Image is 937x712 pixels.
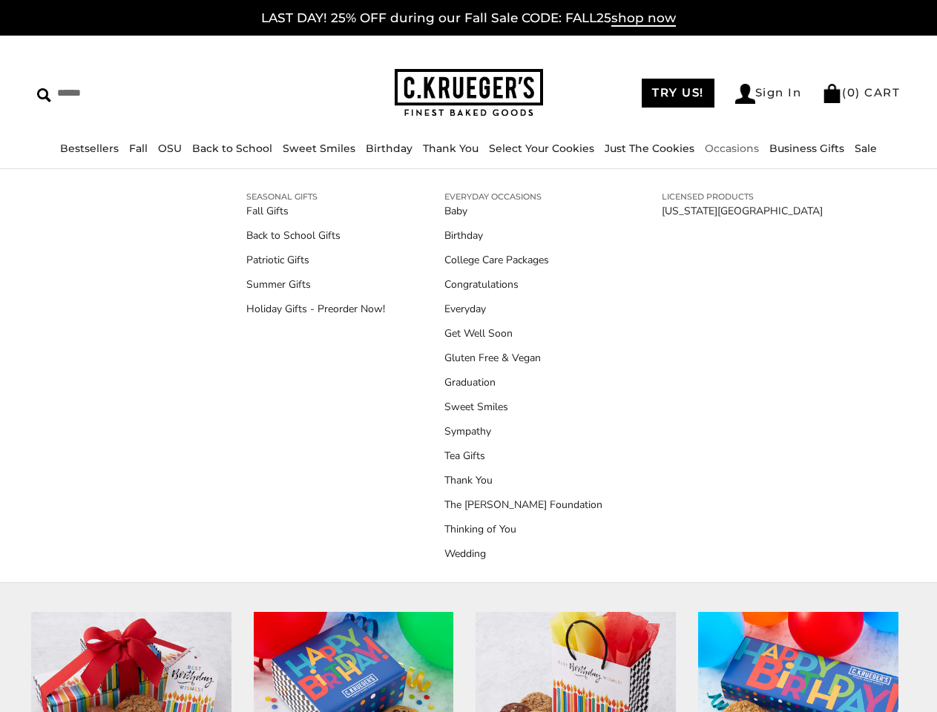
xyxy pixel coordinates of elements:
[444,546,602,561] a: Wedding
[246,190,385,203] a: SEASONAL GIFTS
[283,142,355,155] a: Sweet Smiles
[444,423,602,439] a: Sympathy
[129,142,148,155] a: Fall
[192,142,272,155] a: Back to School
[847,85,856,99] span: 0
[444,448,602,464] a: Tea Gifts
[444,375,602,390] a: Graduation
[395,69,543,117] img: C.KRUEGER'S
[37,82,234,105] input: Search
[60,142,119,155] a: Bestsellers
[611,10,676,27] span: shop now
[444,326,602,341] a: Get Well Soon
[444,228,602,243] a: Birthday
[735,84,755,104] img: Account
[662,203,823,219] a: [US_STATE][GEOGRAPHIC_DATA]
[246,228,385,243] a: Back to School Gifts
[444,203,602,219] a: Baby
[246,252,385,268] a: Patriotic Gifts
[444,277,602,292] a: Congratulations
[822,84,842,103] img: Bag
[444,472,602,488] a: Thank You
[642,79,714,108] a: TRY US!
[444,252,602,268] a: College Care Packages
[158,142,182,155] a: OSU
[822,85,900,99] a: (0) CART
[662,190,823,203] a: LICENSED PRODUCTS
[444,350,602,366] a: Gluten Free & Vegan
[261,10,676,27] a: LAST DAY! 25% OFF during our Fall Sale CODE: FALL25shop now
[366,142,412,155] a: Birthday
[444,399,602,415] a: Sweet Smiles
[735,84,802,104] a: Sign In
[246,277,385,292] a: Summer Gifts
[705,142,759,155] a: Occasions
[444,190,602,203] a: EVERYDAY OCCASIONS
[246,301,385,317] a: Holiday Gifts - Preorder Now!
[246,203,385,219] a: Fall Gifts
[855,142,877,155] a: Sale
[605,142,694,155] a: Just The Cookies
[444,497,602,512] a: The [PERSON_NAME] Foundation
[12,656,154,700] iframe: Sign Up via Text for Offers
[769,142,844,155] a: Business Gifts
[444,521,602,537] a: Thinking of You
[489,142,594,155] a: Select Your Cookies
[423,142,479,155] a: Thank You
[444,301,602,317] a: Everyday
[37,88,51,102] img: Search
